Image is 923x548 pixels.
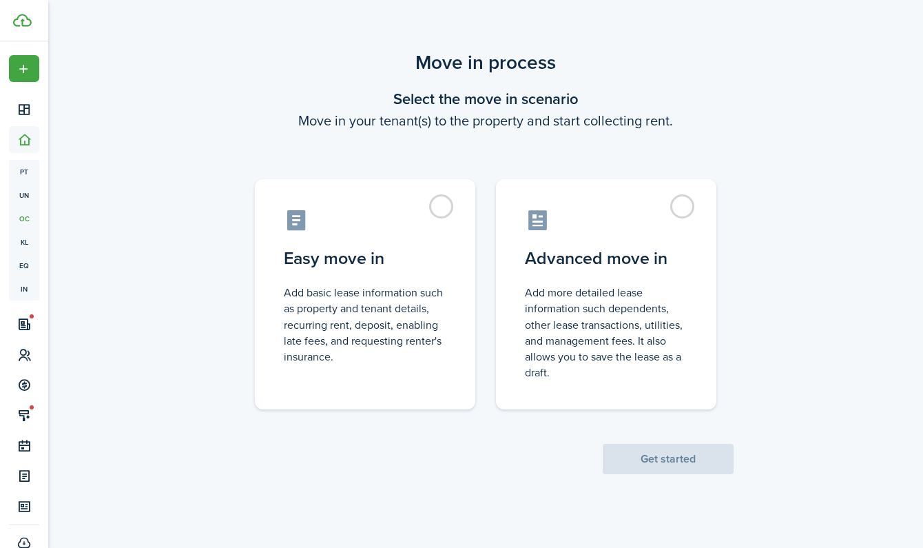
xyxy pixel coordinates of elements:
[284,285,446,365] control-radio-card-description: Add basic lease information such as property and tenant details, recurring rent, deposit, enablin...
[238,48,734,77] scenario-title: Move in process
[525,285,687,380] control-radio-card-description: Add more detailed lease information such dependents, other lease transactions, utilities, and man...
[9,55,39,82] button: Open menu
[525,246,687,271] control-radio-card-title: Advanced move in
[9,207,39,230] a: oc
[9,277,39,301] a: in
[9,254,39,277] a: eq
[238,110,734,131] wizard-step-header-description: Move in your tenant(s) to the property and start collecting rent.
[9,160,39,183] a: pt
[284,246,446,271] control-radio-card-title: Easy move in
[9,183,39,207] a: un
[13,14,32,27] img: TenantCloud
[238,88,734,110] wizard-step-header-title: Select the move in scenario
[9,230,39,254] a: kl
